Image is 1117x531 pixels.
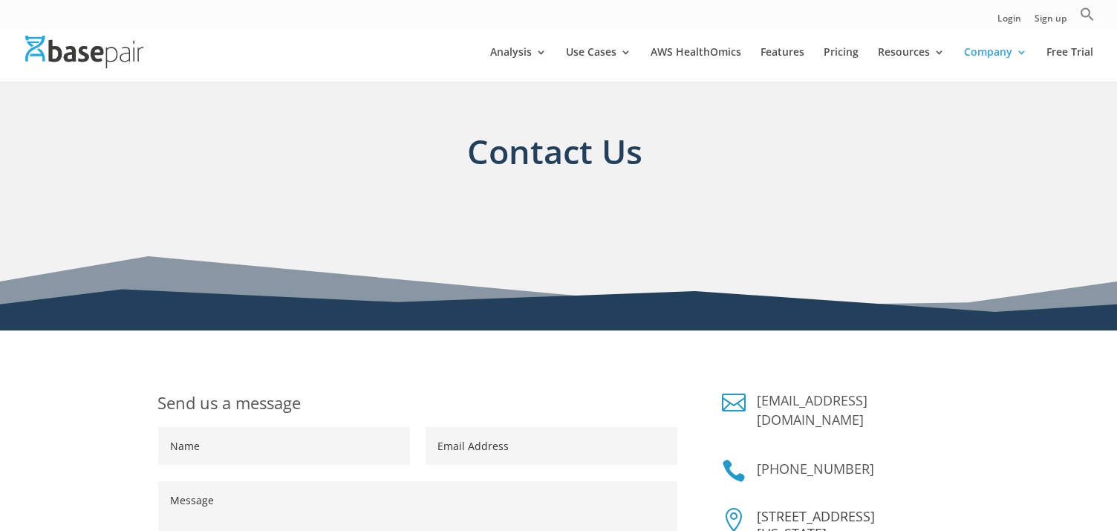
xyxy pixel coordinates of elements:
a:  [722,459,746,483]
h1: Contact Us [157,127,952,199]
input: Email Address [426,427,677,465]
a: Login [997,14,1021,30]
svg: Search [1080,7,1095,22]
a: [EMAIL_ADDRESS][DOMAIN_NAME] [757,391,867,429]
img: Basepair [25,36,143,68]
a: Features [761,47,804,82]
a:  [722,391,746,414]
a: AWS HealthOmics [651,47,741,82]
a: Search Icon Link [1080,7,1095,30]
h1: Send us a message [157,391,677,427]
a: Use Cases [566,47,631,82]
a: Pricing [824,47,859,82]
a: Resources [878,47,945,82]
input: Name [158,427,410,465]
a: Free Trial [1046,47,1093,82]
a: Company [964,47,1027,82]
a: Sign up [1035,14,1066,30]
a: Analysis [490,47,547,82]
a: [PHONE_NUMBER] [757,460,874,478]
